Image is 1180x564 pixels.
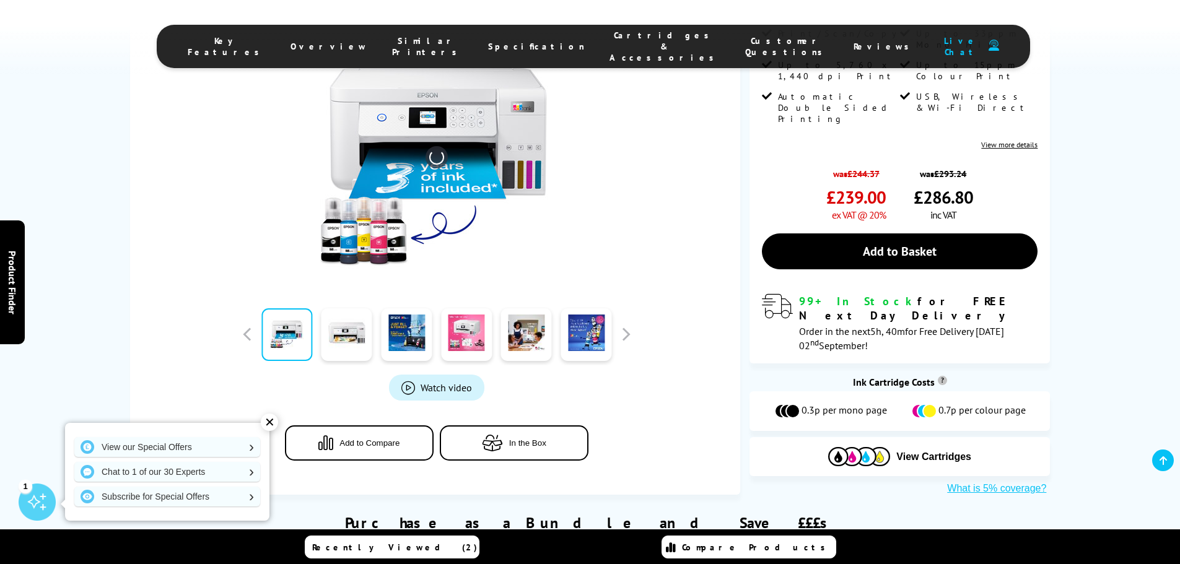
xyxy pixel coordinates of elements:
span: Similar Printers [392,35,463,58]
a: Compare Products [662,536,836,558]
sup: Cost per page [938,376,947,385]
a: Add to Basket [762,233,1038,269]
span: Specification [488,41,585,52]
span: inc VAT [930,209,956,221]
div: for FREE Next Day Delivery [799,294,1038,323]
span: USB, Wireless & Wi-Fi Direct [916,91,1035,113]
span: 5h, 40m [870,325,905,337]
span: View Cartridges [896,451,971,462]
img: user-headset-duotone.svg [989,40,999,51]
span: Cartridges & Accessories [610,30,720,63]
a: Subscribe for Special Offers [74,487,260,506]
span: Watch video [421,381,472,394]
div: modal_delivery [762,294,1038,351]
span: Compare Products [682,542,832,553]
span: 0.7p per colour page [938,404,1026,419]
span: 0.3p per mono page [802,404,887,419]
span: Overview [291,41,367,52]
span: In the Box [509,438,546,448]
span: ex VAT @ 20% [832,209,886,221]
a: Chat to 1 of our 30 Experts [74,462,260,482]
button: View Cartridges [759,446,1041,467]
a: View more details [981,140,1038,149]
button: Add to Compare [285,425,434,461]
span: 99+ In Stock [799,294,917,308]
div: Ink Cartridge Costs [750,376,1050,388]
span: £239.00 [826,186,886,209]
span: Key Features [188,35,266,58]
span: Live Chat [940,35,982,58]
span: Order in the next for Free Delivery [DATE] 02 September! [799,325,1004,352]
div: 1 [19,479,32,493]
a: View our Special Offers [74,437,260,457]
button: In the Box [440,425,588,461]
div: Purchase as a Bundle and Save £££s [130,495,1051,554]
img: Cartridges [828,447,890,466]
span: was [914,162,973,180]
span: Product Finder [6,250,19,314]
span: £286.80 [914,186,973,209]
span: Automatic Double Sided Printing [778,91,897,124]
span: Add to Compare [339,438,400,448]
a: Product_All_Videos [389,375,484,401]
sup: nd [810,337,819,348]
span: Customer Questions [745,35,829,58]
span: Reviews [854,41,916,52]
img: Epson EcoTank ET-2856 [315,36,558,279]
div: ✕ [261,414,278,431]
span: Recently Viewed (2) [312,542,478,553]
strike: £293.24 [934,168,966,180]
button: What is 5% coverage? [943,482,1050,495]
strike: £244.37 [847,168,880,180]
a: Recently Viewed (2) [305,536,479,558]
span: was [826,162,886,180]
